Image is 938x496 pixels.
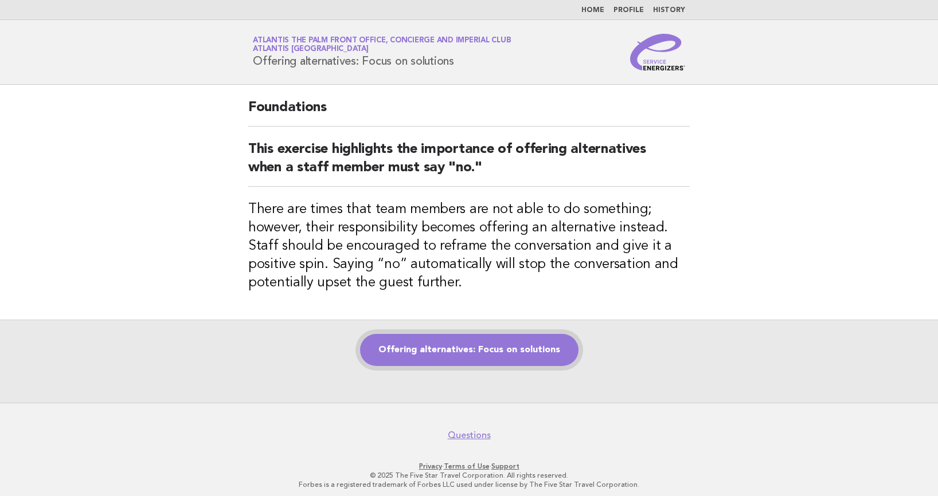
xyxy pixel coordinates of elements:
a: History [653,7,685,14]
h1: Offering alternatives: Focus on solutions [253,37,511,67]
p: Forbes is a registered trademark of Forbes LLC used under license by The Five Star Travel Corpora... [118,480,820,489]
a: Support [491,462,519,470]
h2: This exercise highlights the importance of offering alternatives when a staff member must say "no." [248,140,690,187]
h3: There are times that team members are not able to do something; however, their responsibility bec... [248,200,690,292]
a: Terms of Use [444,462,490,470]
a: Privacy [419,462,442,470]
a: Home [581,7,604,14]
p: © 2025 The Five Star Travel Corporation. All rights reserved. [118,471,820,480]
a: Offering alternatives: Focus on solutions [360,334,579,366]
p: · · [118,462,820,471]
a: Questions [448,430,491,441]
h2: Foundations [248,99,690,127]
a: Profile [613,7,644,14]
span: Atlantis [GEOGRAPHIC_DATA] [253,46,369,53]
img: Service Energizers [630,34,685,70]
a: Atlantis The Palm Front Office, Concierge and Imperial ClubAtlantis [GEOGRAPHIC_DATA] [253,37,511,53]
